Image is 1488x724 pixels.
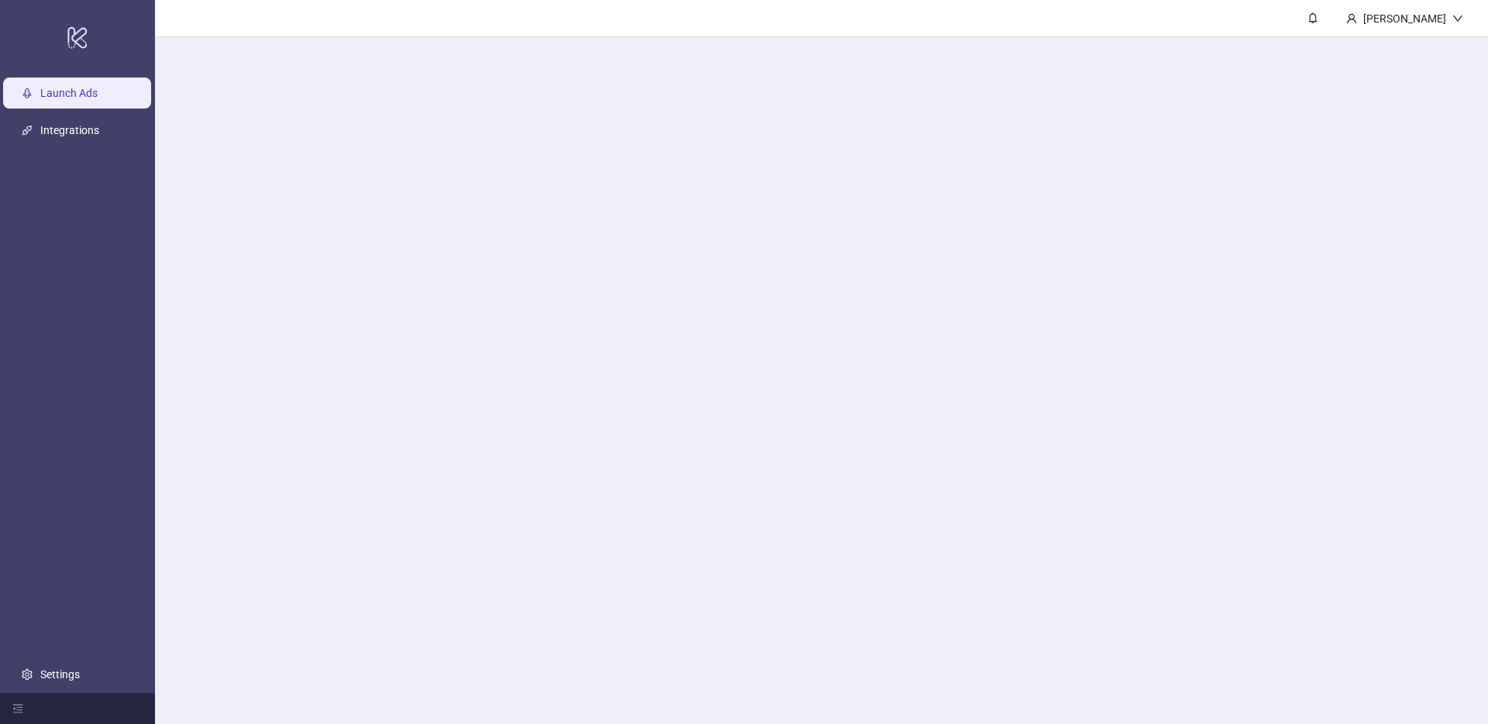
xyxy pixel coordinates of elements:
[40,668,80,681] a: Settings
[1452,13,1463,24] span: down
[12,703,23,714] span: menu-fold
[1357,10,1452,27] div: [PERSON_NAME]
[1346,13,1357,24] span: user
[1307,12,1318,23] span: bell
[40,87,98,99] a: Launch Ads
[40,124,99,136] a: Integrations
